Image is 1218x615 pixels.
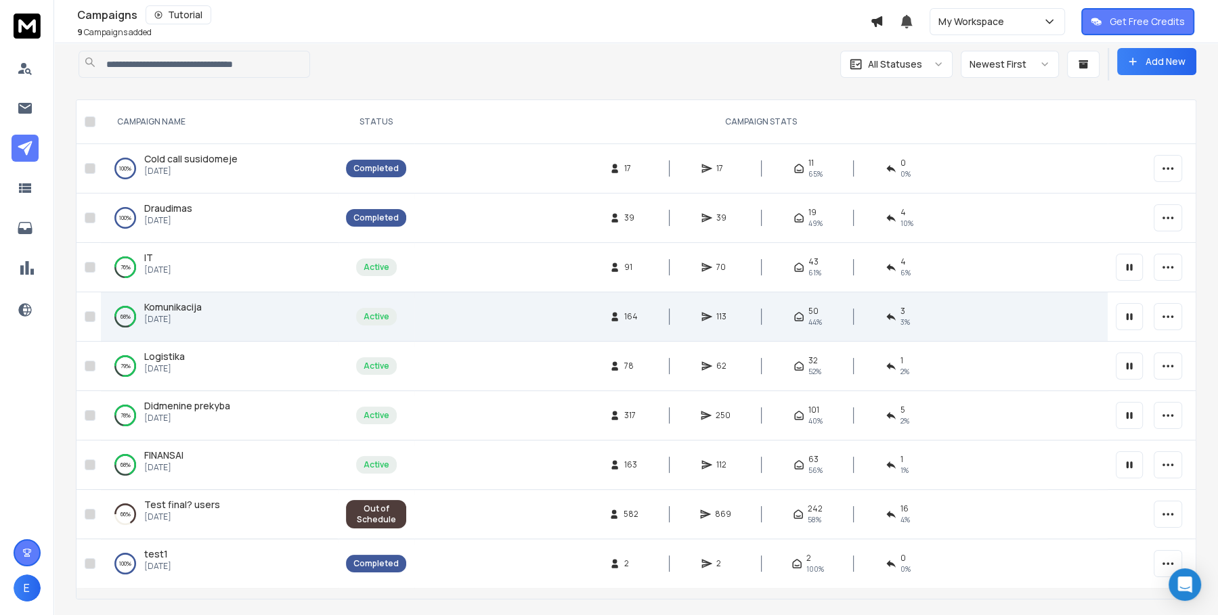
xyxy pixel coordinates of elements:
[146,5,211,24] button: Tutorial
[900,207,906,218] span: 4
[715,509,731,520] span: 869
[101,490,338,539] td: 66%Test final? users[DATE]
[1110,15,1185,28] p: Get Free Credits
[144,350,185,363] a: Logistika
[144,413,230,424] p: [DATE]
[101,539,338,589] td: 100%test1[DATE]
[806,564,824,574] span: 100 %
[144,511,220,522] p: [DATE]
[144,215,192,226] p: [DATE]
[77,5,870,24] div: Campaigns
[624,361,638,371] span: 78
[808,454,819,465] span: 63
[364,459,389,470] div: Active
[900,267,911,278] span: 6 %
[364,361,389,371] div: Active
[961,51,1059,78] button: Newest First
[144,300,202,314] a: Komunikacija
[868,58,922,71] p: All Statuses
[806,553,811,564] span: 2
[624,262,638,273] span: 91
[364,311,389,322] div: Active
[624,311,638,322] span: 164
[121,359,131,373] p: 79 %
[101,193,338,243] td: 100%Draudimas[DATE]
[1169,568,1201,601] div: Open Intercom Messenger
[900,415,909,426] span: 2 %
[900,158,906,168] span: 0
[1081,8,1194,35] button: Get Free Credits
[808,306,819,317] span: 50
[900,405,905,415] span: 5
[900,256,906,267] span: 4
[624,459,638,470] span: 163
[144,251,153,265] a: IT
[808,415,823,426] span: 40 %
[716,558,730,569] span: 2
[808,503,823,514] span: 242
[808,465,823,476] span: 56 %
[808,158,814,168] span: 11
[364,410,389,421] div: Active
[808,317,822,327] span: 44 %
[900,564,911,574] span: 0 %
[144,547,168,560] span: test1
[808,218,823,229] span: 49 %
[1117,48,1196,75] button: Add New
[900,553,906,564] span: 0
[101,440,338,490] td: 68%FINANSAI[DATE]
[900,454,903,465] span: 1
[353,163,399,174] div: Completed
[624,558,638,569] span: 2
[101,243,338,292] td: 76%IT[DATE]
[121,507,131,521] p: 66 %
[121,458,131,472] p: 68 %
[144,300,202,313] span: Komunikacija
[144,251,153,264] span: IT
[716,410,731,421] span: 250
[624,163,638,174] span: 17
[119,557,131,570] p: 100 %
[338,100,414,144] th: STATUS
[144,314,202,325] p: [DATE]
[900,366,909,377] span: 2 %
[14,574,41,601] button: E
[808,207,817,218] span: 19
[808,514,821,525] span: 58 %
[121,409,131,422] p: 78 %
[353,558,399,569] div: Completed
[144,350,185,363] span: Logistika
[900,503,909,514] span: 16
[121,260,131,274] p: 76 %
[77,26,83,38] span: 9
[808,267,821,278] span: 61 %
[144,202,192,215] a: Draudimas
[353,503,399,525] div: Out of Schedule
[144,561,171,572] p: [DATE]
[808,256,819,267] span: 43
[119,162,131,175] p: 100 %
[716,262,730,273] span: 70
[938,15,1009,28] p: My Workspace
[808,366,821,377] span: 52 %
[900,168,911,179] span: 0 %
[624,212,638,223] span: 39
[716,212,730,223] span: 39
[808,168,823,179] span: 65 %
[101,144,338,193] td: 100%Cold call susidomeje[DATE]
[101,100,338,144] th: CAMPAIGN NAME
[144,265,171,275] p: [DATE]
[353,212,399,223] div: Completed
[144,449,183,462] a: FINANSAI
[144,152,238,166] a: Cold call susidomeje
[144,399,230,413] a: Didmenine prekyba
[716,459,730,470] span: 112
[144,166,238,177] p: [DATE]
[414,100,1108,144] th: CAMPAIGN STATS
[900,306,905,317] span: 3
[716,311,730,322] span: 113
[624,410,638,421] span: 317
[716,163,730,174] span: 17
